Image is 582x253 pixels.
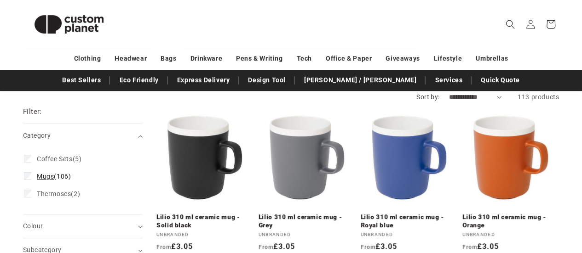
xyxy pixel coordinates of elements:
a: Lilio 310 ml ceramic mug - Solid black [156,213,253,229]
a: Headwear [115,51,147,67]
a: Quick Quote [476,72,524,88]
a: Eco Friendly [115,72,163,88]
a: Bags [161,51,176,67]
a: Tech [296,51,311,67]
span: (106) [37,172,71,180]
summary: Colour (0 selected) [23,214,143,238]
a: Lifestyle [434,51,462,67]
a: Office & Paper [326,51,372,67]
span: Coffee Sets [37,155,73,163]
a: Design Tool [243,72,290,88]
iframe: Chat Widget [536,209,582,253]
a: Lilio 310 ml ceramic mug - Orange [462,213,559,229]
a: Drinkware [190,51,222,67]
span: (2) [37,190,80,198]
span: Thermoses [37,190,71,197]
span: Colour [23,222,43,230]
a: Express Delivery [173,72,235,88]
span: Category [23,132,51,139]
a: [PERSON_NAME] / [PERSON_NAME] [300,72,421,88]
a: Lilio 310 ml ceramic mug - Royal blue [361,213,457,229]
span: Mugs [37,173,54,180]
label: Sort by: [416,93,439,101]
a: Services [430,72,467,88]
summary: Category (0 selected) [23,124,143,147]
a: Clothing [74,51,101,67]
a: Best Sellers [58,72,105,88]
a: Giveaways [386,51,420,67]
a: Pens & Writing [236,51,282,67]
img: Custom Planet [23,4,115,45]
h2: Filter: [23,107,42,117]
a: Umbrellas [476,51,508,67]
span: 113 products [518,93,559,101]
a: Lilio 310 ml ceramic mug - Grey [259,213,355,229]
span: (5) [37,155,81,163]
summary: Search [500,14,520,34]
